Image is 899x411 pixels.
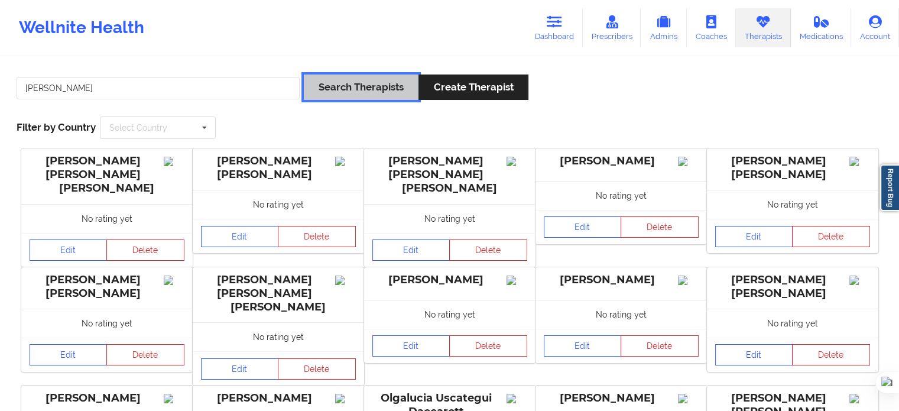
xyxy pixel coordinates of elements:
[335,394,356,403] img: Image%2Fplaceholer-image.png
[535,300,707,329] div: No rating yet
[30,273,184,300] div: [PERSON_NAME] [PERSON_NAME]
[106,344,184,365] button: Delete
[278,226,356,247] button: Delete
[304,75,418,100] button: Search Therapists
[164,394,184,403] img: Image%2Fplaceholer-image.png
[193,190,364,219] div: No rating yet
[687,8,736,47] a: Coaches
[21,309,193,338] div: No rating yet
[792,344,870,365] button: Delete
[849,276,870,285] img: Image%2Fplaceholer-image.png
[193,322,364,351] div: No rating yet
[707,190,878,219] div: No rating yet
[544,335,622,357] a: Edit
[30,344,108,365] a: Edit
[849,394,870,403] img: Image%2Fplaceholer-image.png
[544,391,699,405] div: [PERSON_NAME]
[30,154,184,195] div: [PERSON_NAME] [PERSON_NAME] [PERSON_NAME]
[526,8,583,47] a: Dashboard
[106,240,184,261] button: Delete
[715,344,793,365] a: Edit
[707,309,878,338] div: No rating yet
[851,8,899,47] a: Account
[201,226,279,247] a: Edit
[849,157,870,166] img: Image%2Fplaceholer-image.png
[201,358,279,380] a: Edit
[715,273,870,300] div: [PERSON_NAME] [PERSON_NAME]
[164,157,184,166] img: Image%2Fplaceholer-image.png
[507,394,527,403] img: Image%2Fplaceholer-image.png
[30,391,184,405] div: [PERSON_NAME]
[544,216,622,238] a: Edit
[621,335,699,357] button: Delete
[736,8,791,47] a: Therapists
[17,121,96,133] span: Filter by Country
[372,335,450,357] a: Edit
[30,240,108,261] a: Edit
[641,8,687,47] a: Admins
[335,157,356,166] img: Image%2Fplaceholer-image.png
[715,154,870,182] div: [PERSON_NAME] [PERSON_NAME]
[372,240,450,261] a: Edit
[449,335,527,357] button: Delete
[364,300,535,329] div: No rating yet
[678,276,699,285] img: Image%2Fplaceholer-image.png
[17,77,300,99] input: Search Keywords
[791,8,852,47] a: Medications
[544,273,699,287] div: [PERSON_NAME]
[21,204,193,233] div: No rating yet
[507,157,527,166] img: Image%2Fplaceholer-image.png
[418,75,528,100] button: Create Therapist
[201,154,356,182] div: [PERSON_NAME] [PERSON_NAME]
[201,391,356,405] div: [PERSON_NAME]
[278,358,356,380] button: Delete
[880,164,899,211] a: Report Bug
[621,216,699,238] button: Delete
[372,154,527,195] div: [PERSON_NAME] [PERSON_NAME] [PERSON_NAME]
[583,8,641,47] a: Prescribers
[335,276,356,285] img: Image%2Fplaceholer-image.png
[507,276,527,285] img: Image%2Fplaceholer-image.png
[109,124,167,132] div: Select Country
[372,273,527,287] div: [PERSON_NAME]
[449,240,527,261] button: Delete
[792,226,870,247] button: Delete
[535,181,707,210] div: No rating yet
[678,157,699,166] img: Image%2Fplaceholer-image.png
[544,154,699,168] div: [PERSON_NAME]
[164,276,184,285] img: Image%2Fplaceholer-image.png
[678,394,699,403] img: Image%2Fplaceholer-image.png
[364,204,535,233] div: No rating yet
[201,273,356,314] div: [PERSON_NAME] [PERSON_NAME] [PERSON_NAME]
[715,226,793,247] a: Edit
